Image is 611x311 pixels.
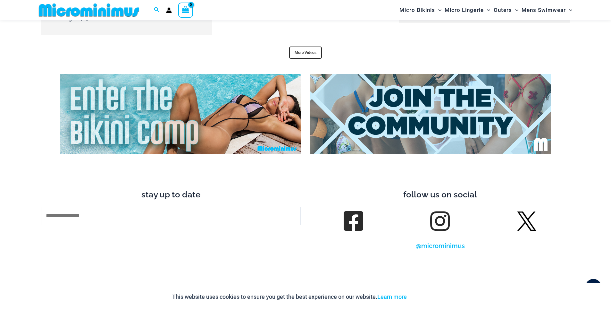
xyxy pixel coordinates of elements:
[36,3,142,17] img: MM SHOP LOGO FLAT
[178,3,193,17] a: View Shopping Cart, empty
[431,212,449,230] a: Follow us on Instagram
[41,189,301,200] h3: stay up to date
[492,2,520,18] a: OutersMenu ToggleMenu Toggle
[310,74,551,154] img: Join Community 2
[412,289,439,305] button: Accept
[484,2,490,18] span: Menu Toggle
[154,6,160,14] a: Search icon link
[443,2,492,18] a: Micro LingerieMenu ToggleMenu Toggle
[416,242,465,250] a: @microminimus
[522,2,566,18] span: Mens Swimwear
[41,229,301,256] button: Sign me up!
[289,47,322,59] a: More Videos
[399,2,435,18] span: Micro Bikinis
[60,74,301,154] img: Enter Bikini Comp
[512,2,518,18] span: Menu Toggle
[494,2,512,18] span: Outers
[345,212,363,230] a: follow us on Facebook
[397,1,575,19] nav: Site Navigation
[520,2,574,18] a: Mens SwimwearMenu ToggleMenu Toggle
[166,7,172,13] a: Account icon link
[445,2,484,18] span: Micro Lingerie
[517,212,536,231] img: Twitter X Logo 42562
[377,293,407,300] a: Learn more
[310,189,570,200] h3: follow us on social
[398,2,443,18] a: Micro BikinisMenu ToggleMenu Toggle
[566,2,572,18] span: Menu Toggle
[172,292,407,302] p: This website uses cookies to ensure you get the best experience on our website.
[435,2,441,18] span: Menu Toggle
